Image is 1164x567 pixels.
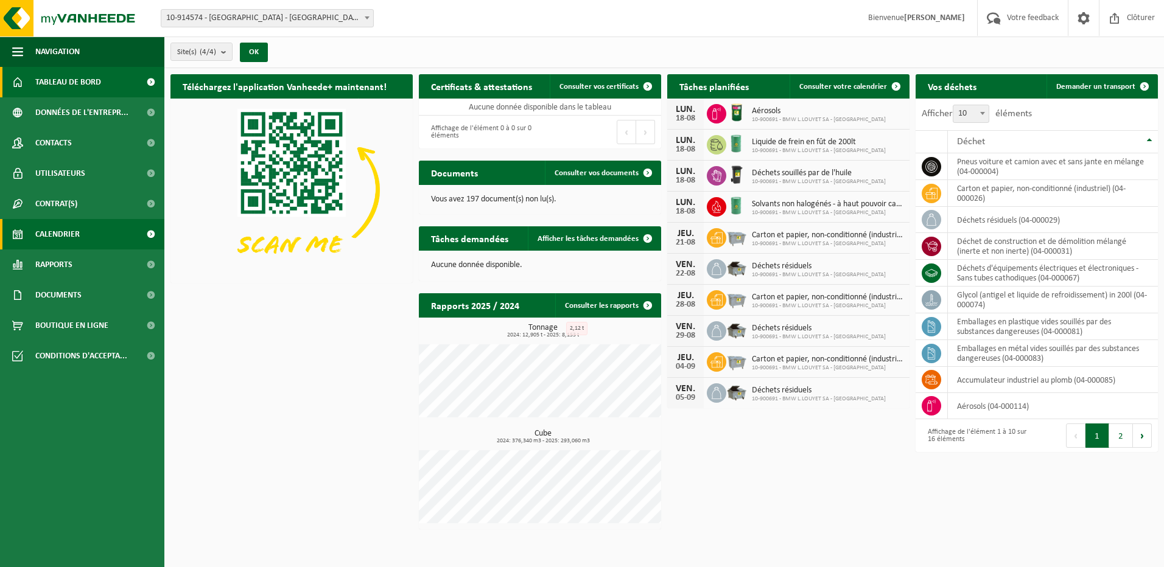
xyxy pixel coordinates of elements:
a: Demander un transport [1047,74,1157,99]
span: 10-914574 - LOUYET WATERLOO - WATERLOO [161,10,373,27]
h3: Tonnage [425,324,661,338]
div: 05-09 [673,394,698,402]
h2: Vos déchets [916,74,989,98]
span: Déchets résiduels [752,262,886,271]
td: déchet de construction et de démolition mélangé (inerte et non inerte) (04-000031) [948,233,1158,260]
p: Vous avez 197 document(s) non lu(s). [431,195,649,204]
span: Liquide de frein en fût de 200lt [752,137,886,147]
span: 10-900691 - BMW L.LOUYET SA - [GEOGRAPHIC_DATA] [752,178,886,186]
div: LUN. [673,136,698,145]
h3: Cube [425,430,661,444]
span: 10 [953,105,989,122]
span: Utilisateurs [35,158,85,189]
td: glycol (antigel et liquide de refroidissement) in 200l (04-000074) [948,287,1158,313]
h2: Certificats & attestations [419,74,544,98]
td: emballages en métal vides souillés par des substances dangereuses (04-000083) [948,340,1158,367]
div: 21-08 [673,238,698,247]
img: WB-2500-GAL-GY-01 [726,226,747,247]
div: 18-08 [673,114,698,123]
td: emballages en plastique vides souillés par des substances dangereuses (04-000081) [948,313,1158,340]
span: Déchets souillés par de l'huile [752,169,886,178]
div: VEN. [673,384,698,394]
span: Consulter vos certificats [559,83,639,91]
a: Consulter vos documents [545,161,660,185]
div: 18-08 [673,176,698,185]
img: WB-0240-HPE-BK-01 [726,164,747,185]
button: Next [1133,423,1152,448]
span: Rapports [35,249,72,280]
span: 10-900691 - BMW L.LOUYET SA - [GEOGRAPHIC_DATA] [752,147,886,155]
a: Consulter les rapports [555,293,660,318]
td: déchets d'équipements électriques et électroniques - Sans tubes cathodiques (04-000067) [948,260,1158,287]
a: Consulter vos certificats [550,74,660,99]
img: WB-2500-GAL-GY-01 [726,350,747,371]
span: 10-900691 - BMW L.LOUYET SA - [GEOGRAPHIC_DATA] [752,364,903,372]
span: Solvants non halogénés - à haut pouvoir calorifique en fût 200l [752,200,903,209]
span: 10-900691 - BMW L.LOUYET SA - [GEOGRAPHIC_DATA] [752,395,886,403]
span: Aérosols [752,106,886,116]
button: 1 [1085,423,1109,448]
img: WB-5000-GAL-GY-01 [726,257,747,278]
button: OK [240,43,268,62]
span: Boutique en ligne [35,310,108,341]
span: Carton et papier, non-conditionné (industriel) [752,293,903,302]
button: Next [636,120,655,144]
td: Aucune donnée disponible dans le tableau [419,99,661,116]
div: Affichage de l'élément 0 à 0 sur 0 éléments [425,119,534,145]
a: Consulter votre calendrier [790,74,908,99]
span: 10 [953,105,989,123]
span: Demander un transport [1056,83,1135,91]
a: Afficher les tâches demandées [528,226,660,251]
button: Previous [617,120,636,144]
div: LUN. [673,198,698,207]
img: PB-LD-00200-MET-31 [726,195,747,216]
div: Affichage de l'élément 1 à 10 sur 16 éléments [922,422,1031,449]
span: 2024: 12,905 t - 2025: 8,153 t [425,332,661,338]
span: 2024: 376,340 m3 - 2025: 293,060 m3 [425,438,661,444]
span: Site(s) [177,43,216,61]
div: VEN. [673,322,698,332]
h2: Documents [419,161,490,184]
span: 10-914574 - LOUYET WATERLOO - WATERLOO [161,9,374,27]
div: JEU. [673,291,698,301]
img: Download de VHEPlus App [170,99,413,280]
span: Contacts [35,128,72,158]
button: 2 [1109,423,1133,448]
span: 10-900691 - BMW L.LOUYET SA - [GEOGRAPHIC_DATA] [752,209,903,217]
img: WB-5000-GAL-GY-01 [726,319,747,340]
td: déchets résiduels (04-000029) [948,207,1158,233]
span: Déchets résiduels [752,386,886,395]
span: Données de l'entrepr... [35,97,128,128]
img: PB-OT-0200-MET-00-32 [726,102,747,123]
img: WB-5000-GAL-GY-01 [726,381,747,402]
span: Tableau de bord [35,67,101,97]
strong: [PERSON_NAME] [904,13,965,23]
span: Navigation [35,37,80,67]
img: WB-2500-GAL-GY-01 [726,288,747,309]
div: JEU. [673,229,698,238]
div: JEU. [673,353,698,363]
p: Aucune donnée disponible. [431,261,649,270]
span: 10-900691 - BMW L.LOUYET SA - [GEOGRAPHIC_DATA] [752,240,903,248]
span: Contrat(s) [35,189,77,219]
span: Déchets résiduels [752,324,886,333]
div: 2,12 t [566,322,587,335]
span: 10-900691 - BMW L.LOUYET SA - [GEOGRAPHIC_DATA] [752,271,886,279]
h2: Tâches demandées [419,226,521,250]
td: pneus voiture et camion avec et sans jante en mélange (04-000004) [948,153,1158,180]
div: 28-08 [673,301,698,309]
h2: Rapports 2025 / 2024 [419,293,531,317]
button: Site(s)(4/4) [170,43,233,61]
h2: Tâches planifiées [667,74,761,98]
span: Calendrier [35,219,80,249]
span: 10-900691 - BMW L.LOUYET SA - [GEOGRAPHIC_DATA] [752,116,886,123]
div: 18-08 [673,207,698,216]
label: Afficher éléments [922,109,1032,119]
span: Carton et papier, non-conditionné (industriel) [752,355,903,364]
img: PB-LD-00200-MET-31 [726,133,747,154]
span: Déchet [957,137,985,147]
td: carton et papier, non-conditionné (industriel) (04-000026) [948,180,1158,207]
span: Consulter votre calendrier [799,83,887,91]
div: 22-08 [673,270,698,278]
div: 04-09 [673,363,698,371]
